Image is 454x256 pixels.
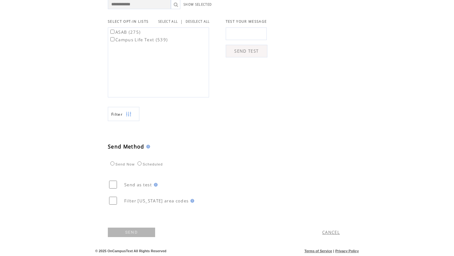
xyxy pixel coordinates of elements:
span: Send Method [108,143,144,150]
a: SEND [108,228,155,237]
label: Scheduled [136,162,163,166]
span: Send as test [124,182,152,188]
label: Campus Life Text (539) [109,37,168,43]
a: SHOW SELECTED [183,3,212,7]
span: TEST YOUR MESSAGE [226,19,267,24]
img: help.gif [189,199,194,203]
a: CANCEL [322,230,340,235]
span: | [180,19,183,24]
a: SELECT ALL [158,20,178,24]
input: Campus Life Text (539) [110,37,114,41]
a: SEND TEST [226,45,267,57]
span: SELECT OPT-IN LISTS [108,19,148,24]
span: Show filters [111,112,123,117]
input: Send Now [110,161,114,166]
a: Terms of Service [305,249,332,253]
label: Send Now [109,162,135,166]
input: ASAB (275) [110,30,114,34]
a: Privacy Policy [335,249,359,253]
input: Scheduled [137,161,142,166]
a: DESELECT ALL [186,20,210,24]
img: help.gif [144,145,150,148]
span: Filter [US_STATE] area codes [124,198,189,204]
img: help.gif [152,183,158,187]
span: | [333,249,334,253]
label: ASAB (275) [109,29,141,35]
span: © 2025 OnCampusText All Rights Reserved [95,249,166,253]
a: Filter [108,107,139,121]
img: filters.png [126,107,131,121]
